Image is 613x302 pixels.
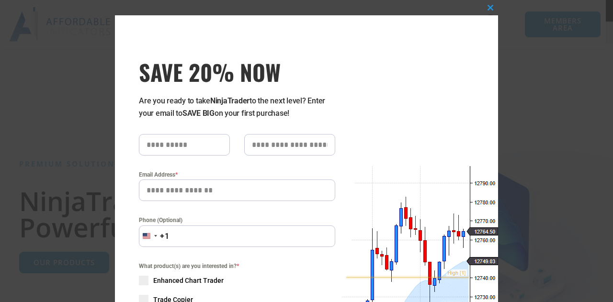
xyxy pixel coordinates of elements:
button: Selected country [139,225,170,247]
label: Email Address [139,170,335,179]
label: Enhanced Chart Trader [139,276,335,285]
span: Enhanced Chart Trader [153,276,224,285]
p: Are you ready to take to the next level? Enter your email to on your first purchase! [139,95,335,120]
strong: SAVE BIG [182,109,215,118]
div: +1 [160,230,170,243]
span: What product(s) are you interested in? [139,261,335,271]
label: Phone (Optional) [139,215,335,225]
strong: NinjaTrader [210,96,250,105]
h3: SAVE 20% NOW [139,58,335,85]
